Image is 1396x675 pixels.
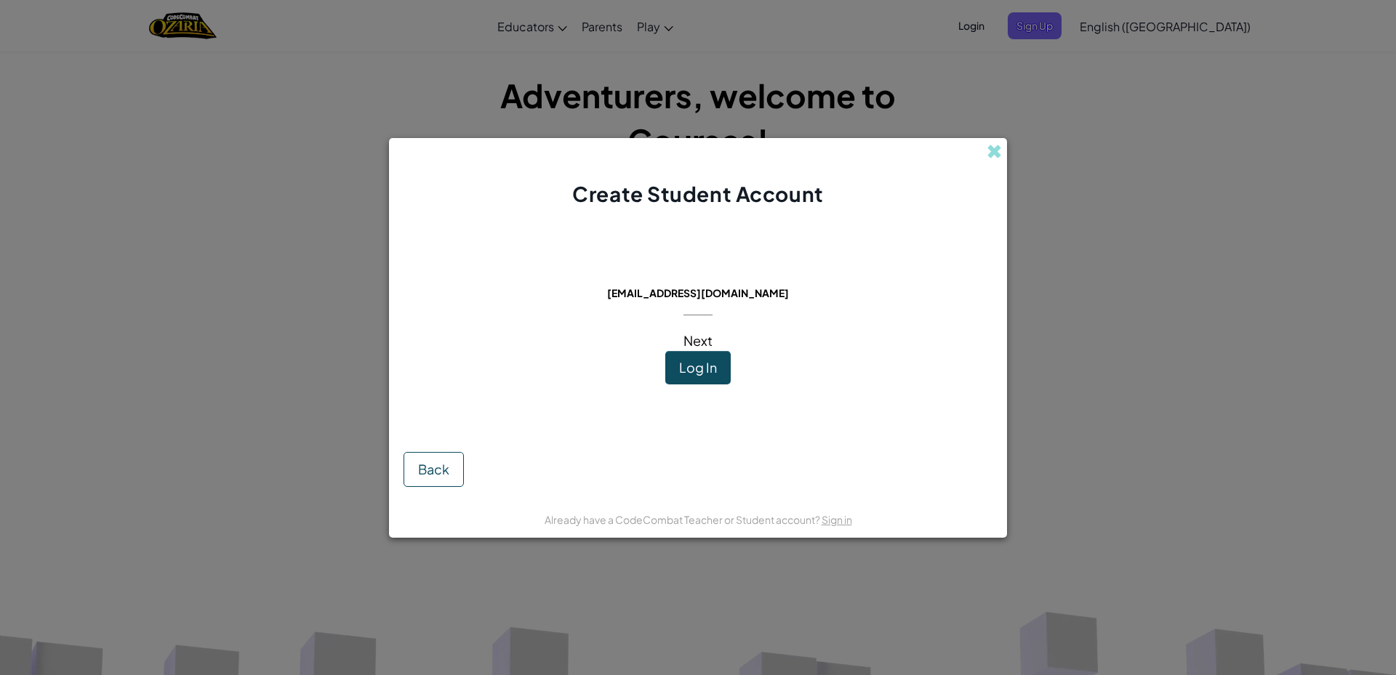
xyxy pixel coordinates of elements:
[679,359,717,376] span: Log In
[683,332,713,349] span: Next
[665,351,731,384] button: Log In
[595,266,801,283] span: This email is already in use:
[545,513,822,526] span: Already have a CodeCombat Teacher or Student account?
[607,286,789,299] span: [EMAIL_ADDRESS][DOMAIN_NAME]
[418,461,449,477] span: Back
[404,452,464,487] button: Back
[572,181,823,206] span: Create Student Account
[822,513,852,526] a: Sign in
